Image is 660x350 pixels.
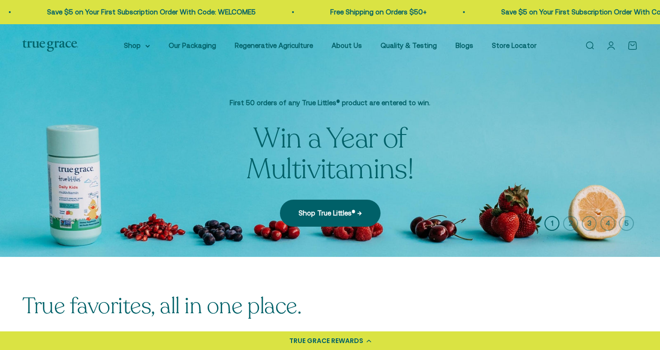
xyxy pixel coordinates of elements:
a: Free Shipping on Orders $50+ [329,8,426,16]
button: 2 [563,216,578,231]
split-lines: True favorites, all in one place. [22,291,301,321]
a: Store Locator [492,41,537,49]
button: 3 [582,216,597,231]
a: Blogs [456,41,473,49]
a: Regenerative Agriculture [235,41,313,49]
a: Quality & Testing [381,41,437,49]
button: 5 [619,216,634,231]
a: About Us [332,41,362,49]
button: 1 [544,216,559,231]
a: Our Packaging [169,41,216,49]
a: Shop True Littles® → [280,200,381,227]
summary: Shop [124,40,150,51]
p: Save $5 on Your First Subscription Order With Code: WELCOME5 [46,7,255,18]
p: First 50 orders of any True Littles® product are entered to win. [177,97,484,108]
split-lines: Win a Year of Multivitamins! [246,120,414,188]
button: 4 [600,216,615,231]
div: TRUE GRACE REWARDS [289,336,363,346]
